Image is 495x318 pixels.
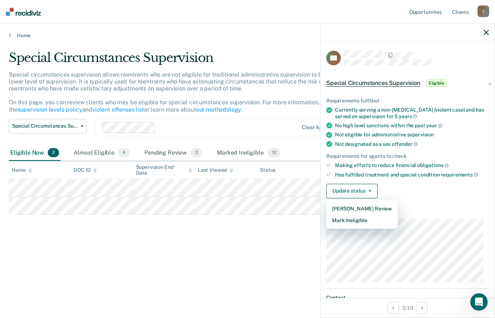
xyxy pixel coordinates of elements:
span: requirements [441,172,478,178]
div: Not designated as a sex [335,141,489,147]
div: 3 / 10 [320,298,495,317]
span: 3 [191,148,202,158]
div: Special Circumstances Supervision [9,50,380,71]
span: obligations [417,162,449,168]
div: Currently serving a non-[MEDICAL_DATA] (violent case) and has served on supervision for 5 [335,107,489,119]
a: our methodology [196,106,241,113]
span: years [399,113,417,119]
div: Status [260,167,276,173]
dt: Supervision [326,210,489,216]
p: Special circumstances supervision allows reentrants who are not eligible for traditional administ... [9,71,367,113]
button: Previous Opportunity [387,302,399,314]
div: Requirements for agents to check [326,153,489,159]
a: supervision levels policy [17,106,82,113]
div: Requirements fulfilled [326,98,489,104]
div: Last Viewed [198,167,233,173]
span: Eligible [426,79,447,87]
div: Name [12,167,32,173]
div: No high level sanctions within the past [335,122,489,129]
iframe: Intercom live chat [470,293,488,311]
div: Marked Ineligible [215,145,282,161]
span: 2 [48,148,59,158]
button: [PERSON_NAME] Review [326,203,398,214]
dt: Contact [326,295,489,301]
span: offender [392,141,418,147]
div: Eligible Now [9,145,61,161]
span: supervision [407,132,434,137]
div: Making efforts to reduce financial [335,162,489,168]
div: t [478,5,489,17]
div: Supervision End Date [136,164,192,177]
img: Recidiviz [6,8,41,16]
span: year [426,123,442,128]
span: 4 [118,148,130,158]
span: 12 [268,148,281,158]
a: violent offenses list [92,106,144,113]
button: Update status [326,184,378,198]
button: Mark Ineligible [326,214,398,226]
div: Clear agents [302,124,333,131]
div: DOC ID [74,167,97,173]
div: Pending Review [143,145,204,161]
span: Special Circumstances Supervision [12,123,78,129]
div: Has fulfilled treatment and special condition [335,171,489,178]
div: Special Circumstances SupervisionEligible [320,71,495,95]
div: Not eligible for administrative [335,132,489,138]
span: Special Circumstances Supervision [326,79,420,87]
button: Next Opportunity [416,302,428,314]
div: Almost Eligible [72,145,131,161]
a: Home [9,32,486,39]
